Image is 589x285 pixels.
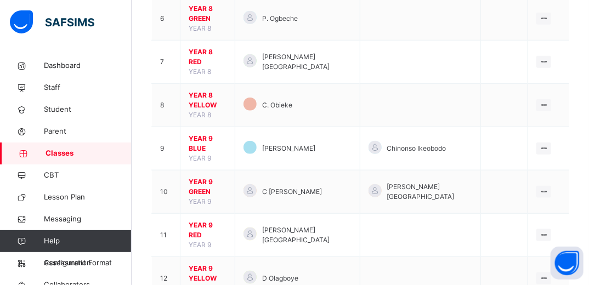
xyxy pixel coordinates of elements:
[262,14,298,24] span: P. Ogbeche
[189,111,211,119] span: YEAR 8
[44,214,132,225] span: Messaging
[44,82,132,93] span: Staff
[44,126,132,137] span: Parent
[262,144,315,153] span: [PERSON_NAME]
[152,84,180,127] td: 8
[189,220,226,240] span: YEAR 9 RED
[46,148,132,159] span: Classes
[44,60,132,71] span: Dashboard
[262,187,322,197] span: C [PERSON_NAME]
[44,258,131,269] span: Configuration
[262,100,292,110] span: C. Obieke
[387,182,473,202] span: [PERSON_NAME][GEOGRAPHIC_DATA]
[551,247,584,280] button: Open asap
[189,47,226,67] span: YEAR 8 RED
[189,197,211,206] span: YEAR 9
[10,10,94,33] img: safsims
[189,154,211,162] span: YEAR 9
[44,170,132,181] span: CBT
[189,264,226,283] span: YEAR 9 YELLOW
[44,104,132,115] span: Student
[189,241,211,249] span: YEAR 9
[44,192,132,203] span: Lesson Plan
[152,214,180,257] td: 11
[152,170,180,214] td: 10
[189,177,226,197] span: YEAR 9 GREEN
[262,52,352,72] span: [PERSON_NAME][GEOGRAPHIC_DATA]
[262,273,298,283] span: D Olagboye
[189,24,211,32] span: YEAR 8
[189,134,226,153] span: YEAR 9 BLUE
[189,67,211,76] span: YEAR 8
[262,225,352,245] span: [PERSON_NAME][GEOGRAPHIC_DATA]
[189,90,226,110] span: YEAR 8 YELLOW
[152,41,180,84] td: 7
[189,4,226,24] span: YEAR 8 GREEN
[387,144,446,153] span: Chinonso Ikeobodo
[152,127,180,170] td: 9
[44,236,131,247] span: Help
